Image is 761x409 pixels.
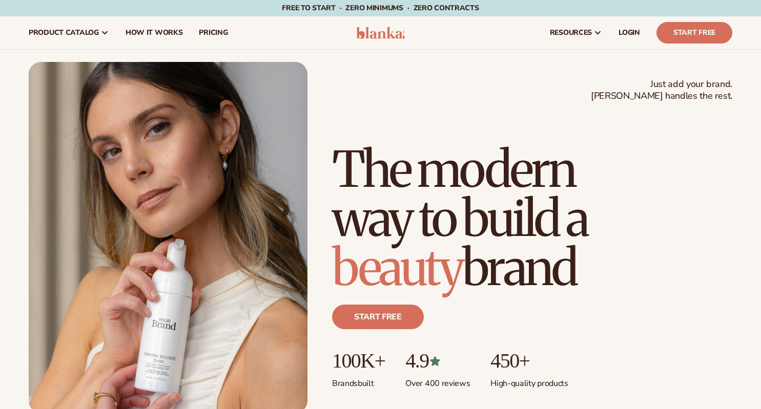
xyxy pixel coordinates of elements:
a: pricing [191,16,236,49]
p: 4.9 [405,350,470,372]
a: Start free [332,305,424,329]
span: pricing [199,29,228,37]
span: LOGIN [619,29,640,37]
span: product catalog [29,29,99,37]
a: LOGIN [610,16,648,49]
h1: The modern way to build a brand [332,145,732,292]
span: Just add your brand. [PERSON_NAME] handles the rest. [591,78,732,102]
span: resources [550,29,592,37]
a: Start Free [656,22,732,44]
a: How It Works [117,16,191,49]
a: resources [542,16,610,49]
span: How It Works [126,29,183,37]
p: Brands built [332,372,385,389]
img: logo [356,27,405,39]
p: Over 400 reviews [405,372,470,389]
p: 450+ [490,350,568,372]
p: 100K+ [332,350,385,372]
a: product catalog [20,16,117,49]
span: beauty [332,237,462,298]
p: High-quality products [490,372,568,389]
span: Free to start · ZERO minimums · ZERO contracts [282,3,479,13]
